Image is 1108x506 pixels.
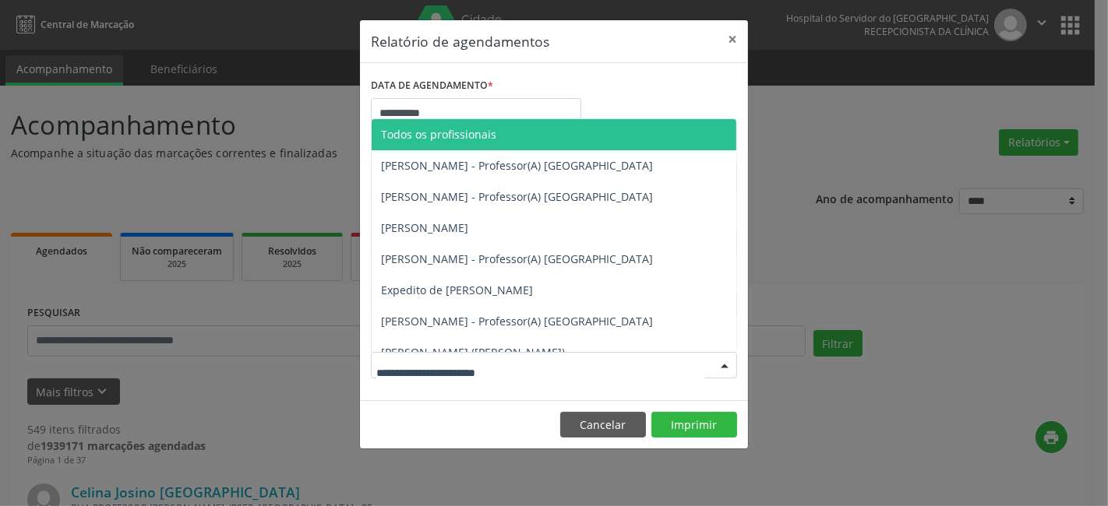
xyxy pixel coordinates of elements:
label: DATA DE AGENDAMENTO [371,74,493,98]
button: Imprimir [651,412,737,438]
span: Expedito de [PERSON_NAME] [381,283,533,297]
h5: Relatório de agendamentos [371,31,549,51]
span: [PERSON_NAME] - Professor(A) [GEOGRAPHIC_DATA] [381,158,653,173]
span: [PERSON_NAME] ([PERSON_NAME]) [381,345,565,360]
span: [PERSON_NAME] [381,220,468,235]
span: Todos os profissionais [381,127,496,142]
button: Close [717,20,748,58]
span: [PERSON_NAME] - Professor(A) [GEOGRAPHIC_DATA] [381,189,653,204]
button: Cancelar [560,412,646,438]
span: [PERSON_NAME] - Professor(A) [GEOGRAPHIC_DATA] [381,314,653,329]
span: [PERSON_NAME] - Professor(A) [GEOGRAPHIC_DATA] [381,251,653,266]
